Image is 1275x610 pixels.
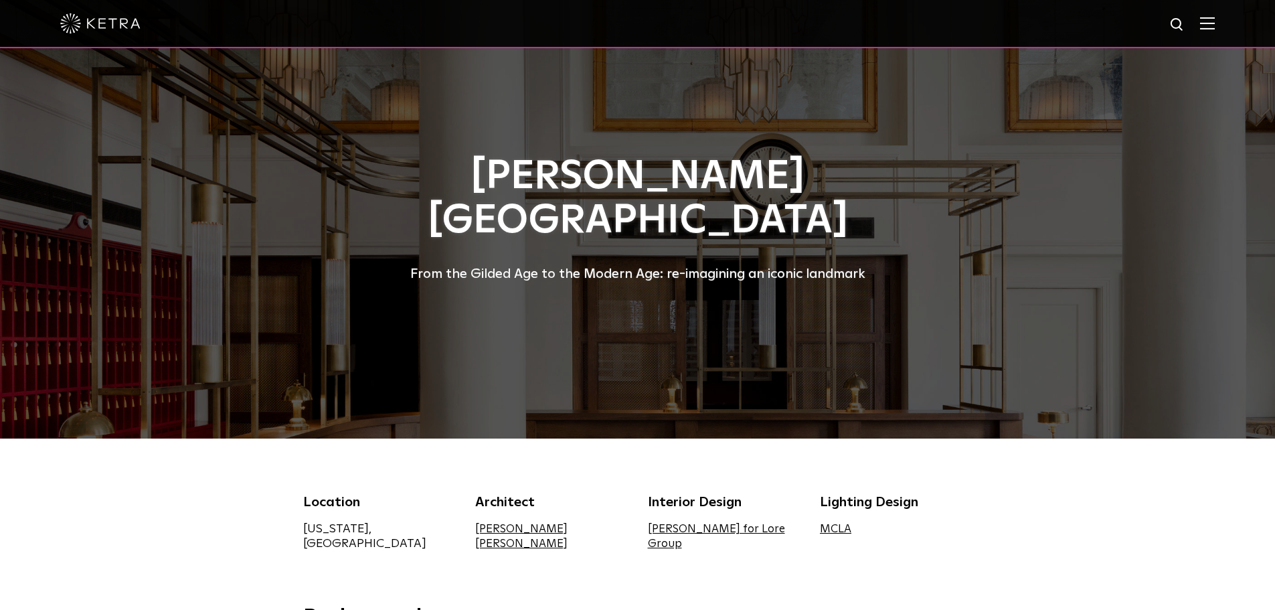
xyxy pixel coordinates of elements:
div: From the Gilded Age to the Modern Age: re-imagining an iconic landmark [303,263,972,285]
div: Location [303,492,456,512]
div: Interior Design [648,492,800,512]
div: Architect [475,492,628,512]
h1: [PERSON_NAME][GEOGRAPHIC_DATA] [303,155,972,243]
div: Lighting Design [820,492,972,512]
div: [US_STATE], [GEOGRAPHIC_DATA] [303,522,456,551]
img: Hamburger%20Nav.svg [1200,17,1215,29]
img: ketra-logo-2019-white [60,13,141,33]
a: MCLA [820,524,851,535]
img: search icon [1169,17,1186,33]
a: [PERSON_NAME] for Lore Group [648,524,785,550]
a: [PERSON_NAME] [PERSON_NAME] [475,524,568,550]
